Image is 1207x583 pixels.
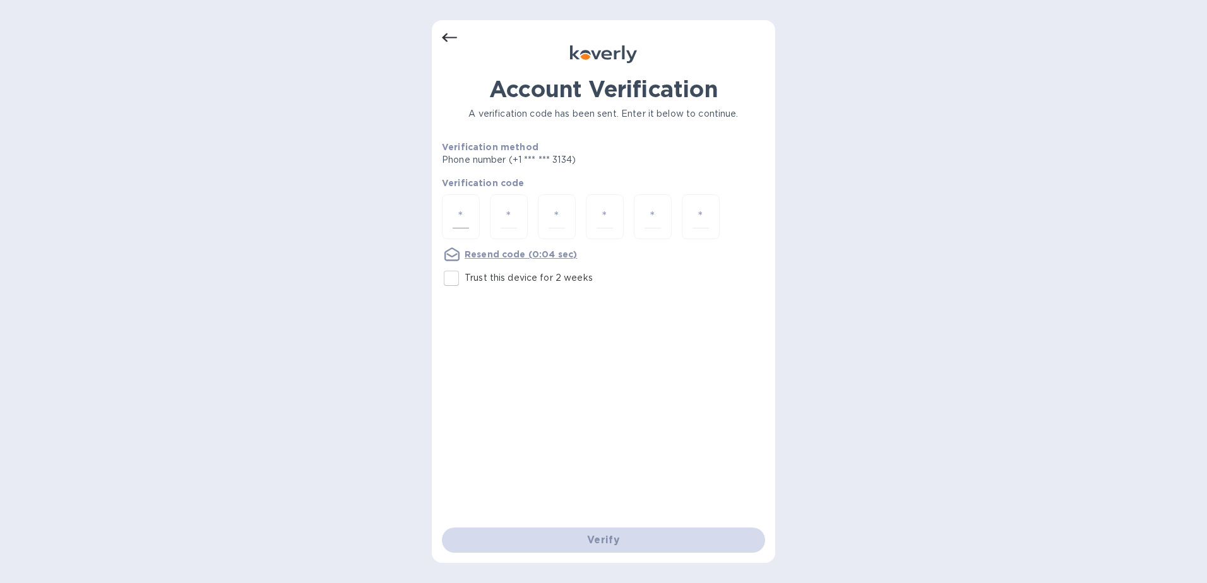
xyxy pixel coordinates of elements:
[442,76,765,102] h1: Account Verification
[442,177,765,189] p: Verification code
[442,153,672,167] p: Phone number (+1 *** *** 3134)
[442,142,538,152] b: Verification method
[465,271,593,285] p: Trust this device for 2 weeks
[442,107,765,121] p: A verification code has been sent. Enter it below to continue.
[465,249,577,259] u: Resend code (0:04 sec)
